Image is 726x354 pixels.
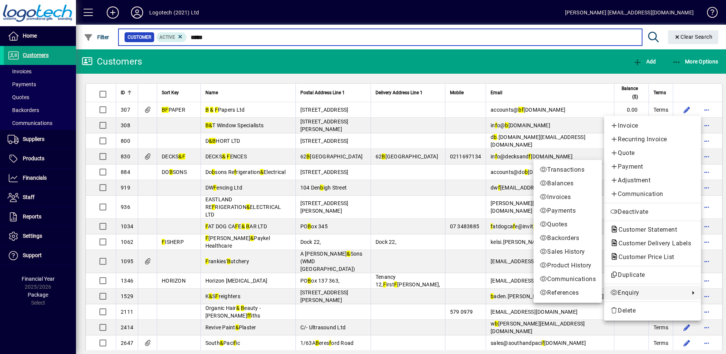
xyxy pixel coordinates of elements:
span: Communication [610,190,695,199]
span: Customer Statement [610,226,681,233]
span: References [540,288,596,297]
span: Backorders [540,234,596,243]
span: Customer Price List [610,253,678,261]
span: Product History [540,261,596,270]
span: Customer Delivery Labels [610,240,695,247]
span: Adjustment [610,176,695,185]
span: Recurring Invoice [610,135,695,144]
span: Delete [610,306,695,315]
span: Sales History [540,247,596,256]
span: Quote [610,149,695,158]
span: Balances [540,179,596,188]
span: Enquiry [610,288,686,297]
span: Quotes [540,220,596,229]
span: Duplicate [610,270,695,280]
span: Invoices [540,193,596,202]
span: Payments [540,206,596,215]
span: Transactions [540,165,596,174]
span: Communications [540,275,596,284]
span: Deactivate [610,207,695,217]
span: Payment [610,162,695,171]
span: Invoice [610,121,695,130]
button: Deactivate customer [604,205,701,219]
